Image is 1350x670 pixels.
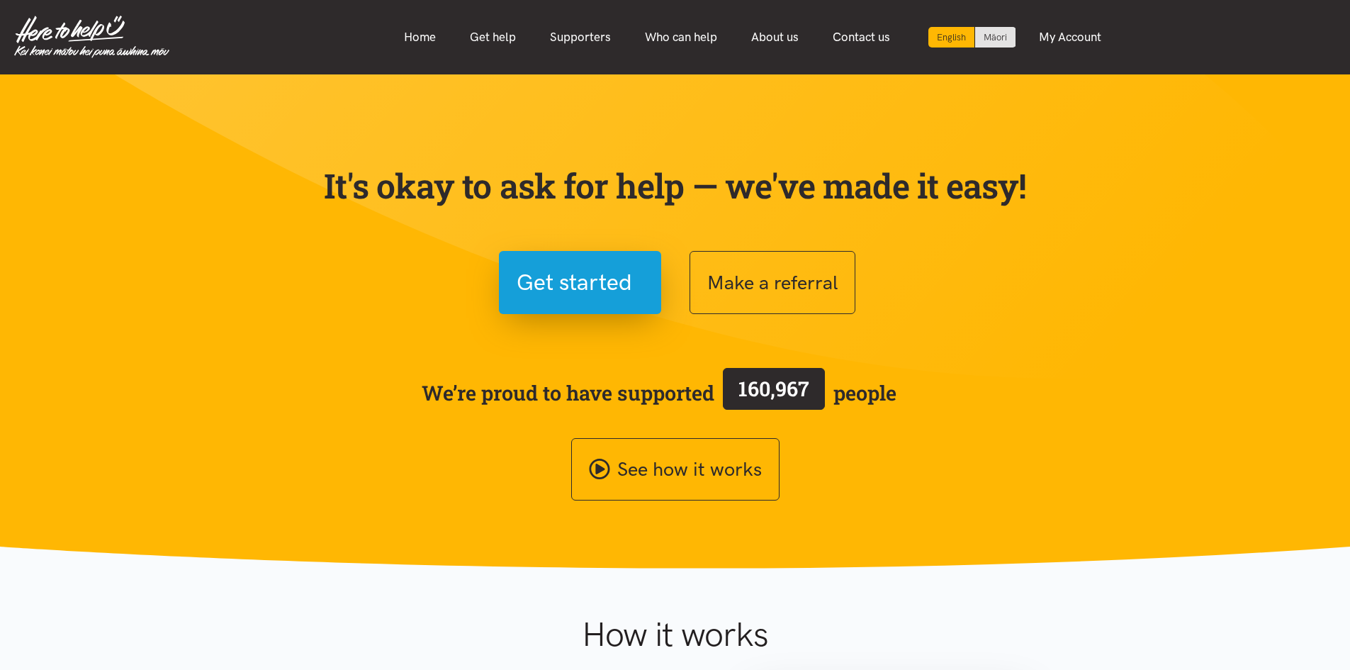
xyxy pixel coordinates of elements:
[14,16,169,58] img: Home
[1022,22,1118,52] a: My Account
[571,438,780,501] a: See how it works
[690,251,855,314] button: Make a referral
[321,165,1030,206] p: It's okay to ask for help — we've made it easy!
[499,251,661,314] button: Get started
[628,22,734,52] a: Who can help
[422,365,896,420] span: We’re proud to have supported people
[928,27,1016,48] div: Language toggle
[714,365,833,420] a: 160,967
[387,22,453,52] a: Home
[734,22,816,52] a: About us
[453,22,533,52] a: Get help
[738,375,809,402] span: 160,967
[816,22,907,52] a: Contact us
[517,264,632,301] span: Get started
[533,22,628,52] a: Supporters
[975,27,1016,48] a: Switch to Te Reo Māori
[928,27,975,48] div: Current language
[444,614,906,655] h1: How it works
